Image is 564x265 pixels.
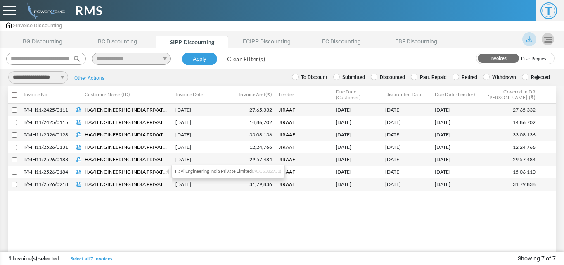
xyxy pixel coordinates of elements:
[431,153,481,166] td: [DATE]
[332,116,382,129] td: [DATE]
[172,153,222,166] td: [DATE]
[431,116,481,129] td: [DATE]
[230,36,303,48] a: ECIPP Discounting
[222,104,275,117] td: 27,65,332
[279,143,295,151] span: JIRAAF
[218,55,274,63] a: Clear Filter(s)
[481,178,539,191] td: 31,79,836
[481,116,539,129] td: 14,86,702
[76,157,81,162] img: invoice-icon.svg
[332,129,382,141] td: [DATE]
[85,181,187,187] span: Havi Engineering India Private Limited
[382,86,431,104] th: Discounted Date
[481,129,539,141] td: 33,08,136
[332,104,382,117] td: [DATE]
[522,74,550,81] label: Rejected
[24,131,73,138] span: T/MH11/2526/0128
[431,166,481,178] td: [DATE]
[222,141,275,153] td: 12,24,766
[279,156,295,163] span: JIRAAF
[24,2,65,19] img: admin
[252,168,281,174] span: (ACC5382731)
[382,129,431,141] td: [DATE]
[395,38,437,45] span: EBF Discounting
[74,74,104,82] a: Other Actions
[333,74,365,81] label: Submitted
[81,86,172,104] th: Customer Name (ID)
[382,153,431,166] td: [DATE]
[411,74,447,81] label: Part. Repaid
[172,104,222,117] td: [DATE]
[172,86,222,104] th: Invoice Date
[518,254,556,263] span: Showing 7 of 7
[85,119,187,125] span: Havi Engineering India Private Limited
[222,86,275,104] th: Invoice Amt(₹)
[279,181,295,188] span: JIRAAF
[431,129,481,141] td: [DATE]
[76,120,81,125] img: invoice-icon.svg
[76,170,81,174] img: invoice-icon.svg
[20,86,81,104] th: Invoice No.
[16,22,62,29] span: Invoice Discounting
[76,132,81,137] img: invoice-icon.svg
[85,144,187,150] span: Havi Engineering India Private Limited
[526,36,532,42] img: download_blue.svg
[85,156,187,162] span: Havi Engineering India Private Limited
[85,169,187,175] span: Havi Engineering India Private Limited
[222,178,275,191] td: 31,79,836
[85,119,167,126] span: (ACC5382731)
[85,131,167,138] span: (ACC5382731)
[222,116,275,129] td: 14,86,702
[382,116,431,129] td: [DATE]
[85,143,167,151] span: (ACC5382731)
[481,141,539,153] td: 12,24,766
[540,2,557,19] span: T
[24,156,73,163] span: T/MH11/2526/0183
[85,181,167,188] span: (ACC5382731)
[8,255,59,262] span: 1 Invoice(s) selected
[81,36,154,48] a: BC Discounting
[382,178,431,191] td: [DATE]
[6,36,79,48] a: BG Discounting
[222,129,275,141] td: 33,08,136
[76,182,81,187] img: invoice-icon.svg
[371,74,405,81] label: Discounted
[481,166,539,178] td: 15,06,110
[172,178,222,191] td: [DATE]
[322,38,361,45] span: EC Discounting
[382,166,431,178] td: [DATE]
[182,53,217,66] button: Apply
[279,91,294,98] span: Lender
[243,38,291,45] span: ECIPP Discounting
[175,168,281,175] div: Havi Engineering India Private Limited
[279,119,295,126] span: JIRAAF
[431,86,481,104] th: Due Date (Lender)
[382,141,431,153] td: [DATE]
[85,168,167,176] span: (ACC5382731)
[172,129,222,141] td: [DATE]
[76,145,81,150] img: invoice-icon.svg
[85,131,187,138] span: Havi Engineering India Private Limited
[24,106,73,114] span: T/MH11/2425/0111
[222,153,275,166] td: 29,57,484
[279,131,295,138] span: JIRAAF
[332,86,382,104] th: Due Date (Customer)
[85,106,167,114] span: (ACC5382731)
[483,74,516,81] label: Withdrawn
[76,107,81,112] img: invoice-icon.svg
[24,168,73,176] span: T/MH11/2526/0184
[279,168,295,176] span: JIRAAF
[172,141,222,153] td: [DATE]
[305,36,378,48] a: EC Discounting
[85,107,187,113] span: Havi Engineering India Private Limited
[172,116,222,129] td: [DATE]
[85,156,167,163] span: (ACC5382731)
[279,106,295,114] span: JIRAAF
[23,38,62,45] span: BG Discounting
[431,104,481,117] td: [DATE]
[453,74,477,81] label: Retired
[98,38,137,45] span: BC Discounting
[380,36,453,48] a: EBF Discounting
[75,1,103,20] span: RMS
[481,86,539,104] th: Covered in DR [PERSON_NAME].(₹)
